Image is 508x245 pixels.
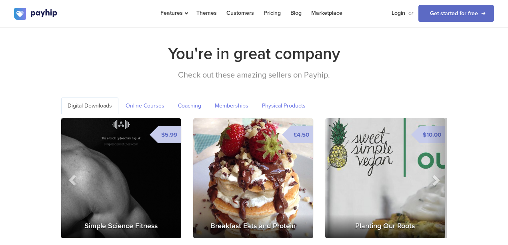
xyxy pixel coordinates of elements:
[193,118,313,238] a: Breakfast Eats and Protein Breakfast Eats and Protein £4.50
[193,214,313,238] h3: Breakfast Eats and Protein
[61,98,118,114] a: Digital Downloads
[160,10,187,16] span: Features
[420,126,445,143] span: $10.00
[14,8,58,20] img: logo.svg
[325,118,445,238] a: Planting Our Roots Planting Our Roots $10.00
[193,118,313,238] img: Breakfast Eats and Protein
[325,214,445,238] h3: Planting Our Roots
[61,214,181,238] h3: Simple Science Fitness
[256,98,312,114] a: Physical Products
[158,126,181,143] span: $5.99
[14,42,494,65] h2: You're in great company
[61,118,181,238] a: Simple Science Fitness Simple Science Fitness $5.99
[208,98,255,114] a: Memberships
[14,69,494,82] p: Check out these amazing sellers on Payhip.
[418,5,494,22] a: Get started for free
[61,118,181,238] img: Simple Science Fitness
[119,98,171,114] a: Online Courses
[325,118,445,238] img: Planting Our Roots
[172,98,208,114] a: Coaching
[290,126,313,143] span: £4.50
